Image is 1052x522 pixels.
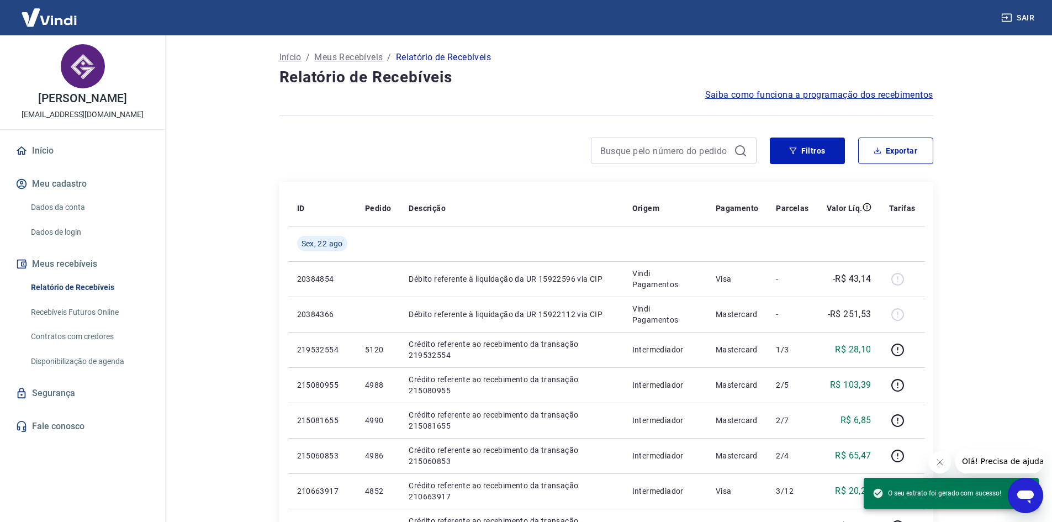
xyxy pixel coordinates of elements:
[716,309,759,320] p: Mastercard
[365,415,391,426] p: 4990
[632,379,698,391] p: Intermediador
[387,51,391,64] p: /
[279,66,933,88] h4: Relatório de Recebíveis
[13,414,152,439] a: Fale conosco
[632,415,698,426] p: Intermediador
[27,301,152,324] a: Recebíveis Futuros Online
[297,344,347,355] p: 219532554
[409,339,614,361] p: Crédito referente ao recebimento da transação 219532554
[600,143,729,159] input: Busque pelo número do pedido
[13,1,85,34] img: Vindi
[827,203,863,214] p: Valor Líq.
[632,303,698,325] p: Vindi Pagamentos
[716,450,759,461] p: Mastercard
[632,344,698,355] p: Intermediador
[828,308,871,321] p: -R$ 251,53
[38,93,126,104] p: [PERSON_NAME]
[13,381,152,405] a: Segurança
[955,449,1043,473] iframe: Mensagem da empresa
[279,51,302,64] a: Início
[302,238,343,249] span: Sex, 22 ago
[365,203,391,214] p: Pedido
[7,8,93,17] span: Olá! Precisa de ajuda?
[716,273,759,284] p: Visa
[409,309,614,320] p: Débito referente à liquidação da UR 15922112 via CIP
[858,138,933,164] button: Exportar
[873,488,1001,499] span: O seu extrato foi gerado com sucesso!
[840,414,871,427] p: R$ 6,85
[999,8,1039,28] button: Sair
[929,451,951,473] iframe: Fechar mensagem
[297,415,347,426] p: 215081655
[22,109,144,120] p: [EMAIL_ADDRESS][DOMAIN_NAME]
[396,51,491,64] p: Relatório de Recebíveis
[27,196,152,219] a: Dados da conta
[776,415,808,426] p: 2/7
[409,203,446,214] p: Descrição
[830,378,871,392] p: R$ 103,39
[409,273,614,284] p: Débito referente à liquidação da UR 15922596 via CIP
[13,139,152,163] a: Início
[314,51,383,64] a: Meus Recebíveis
[835,449,871,462] p: R$ 65,47
[297,309,347,320] p: 20384366
[27,325,152,348] a: Contratos com credores
[716,379,759,391] p: Mastercard
[632,268,698,290] p: Vindi Pagamentos
[61,44,105,88] img: 8e373231-1c48-4452-a55d-e99fb691e6ac.jpeg
[297,486,347,497] p: 210663917
[297,450,347,461] p: 215060853
[835,343,871,356] p: R$ 28,10
[297,203,305,214] p: ID
[776,203,808,214] p: Parcelas
[409,445,614,467] p: Crédito referente ao recebimento da transação 215060853
[27,276,152,299] a: Relatório de Recebíveis
[716,203,759,214] p: Pagamento
[889,203,916,214] p: Tarifas
[835,484,871,498] p: R$ 20,20
[632,450,698,461] p: Intermediador
[13,172,152,196] button: Meu cadastro
[716,415,759,426] p: Mastercard
[776,486,808,497] p: 3/12
[632,203,659,214] p: Origem
[776,344,808,355] p: 1/3
[27,221,152,244] a: Dados de login
[716,486,759,497] p: Visa
[365,486,391,497] p: 4852
[297,379,347,391] p: 215080955
[776,379,808,391] p: 2/5
[776,450,808,461] p: 2/4
[306,51,310,64] p: /
[409,480,614,502] p: Crédito referente ao recebimento da transação 210663917
[1008,478,1043,513] iframe: Botão para abrir a janela de mensagens
[409,409,614,431] p: Crédito referente ao recebimento da transação 215081655
[365,379,391,391] p: 4988
[13,252,152,276] button: Meus recebíveis
[770,138,845,164] button: Filtros
[27,350,152,373] a: Disponibilização de agenda
[833,272,871,286] p: -R$ 43,14
[365,344,391,355] p: 5120
[365,450,391,461] p: 4986
[409,374,614,396] p: Crédito referente ao recebimento da transação 215080955
[705,88,933,102] a: Saiba como funciona a programação dos recebimentos
[632,486,698,497] p: Intermediador
[776,309,808,320] p: -
[716,344,759,355] p: Mastercard
[297,273,347,284] p: 20384854
[776,273,808,284] p: -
